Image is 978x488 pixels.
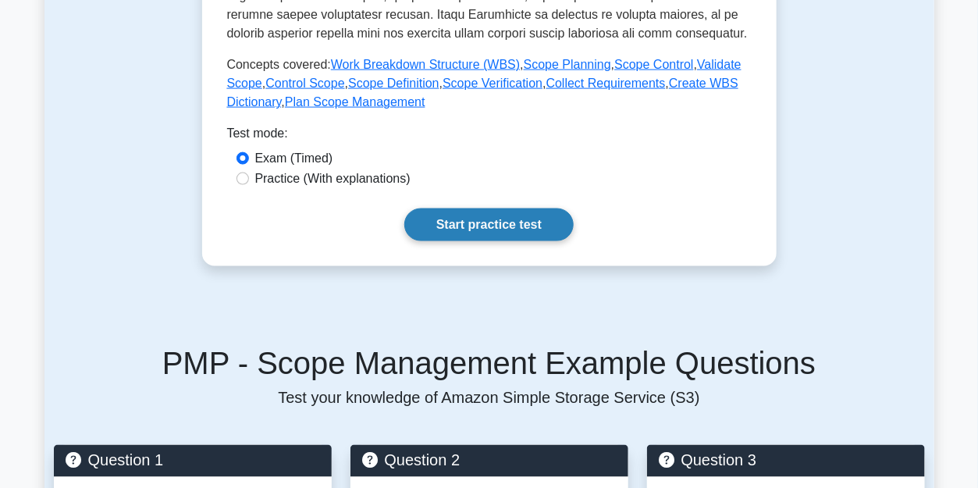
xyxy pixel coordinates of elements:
a: Collect Requirements [546,77,666,90]
h5: PMP - Scope Management Example Questions [54,345,925,383]
a: Start practice test [404,208,574,241]
a: Scope Planning [524,58,611,71]
a: Control Scope [265,77,344,90]
a: Scope Definition [348,77,439,90]
h5: Question 3 [660,451,912,470]
h5: Question 2 [363,451,616,470]
h5: Question 1 [66,451,319,470]
p: Test your knowledge of Amazon Simple Storage Service (S3) [54,389,925,408]
p: Concepts covered: , , , , , , , , , [227,55,752,112]
a: Plan Scope Management [285,95,425,109]
a: Work Breakdown Structure (WBS) [331,58,520,71]
a: Scope Verification [443,77,542,90]
label: Exam (Timed) [255,149,333,168]
label: Practice (With explanations) [255,169,411,188]
a: Scope Control [614,58,693,71]
div: Test mode: [227,124,752,149]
